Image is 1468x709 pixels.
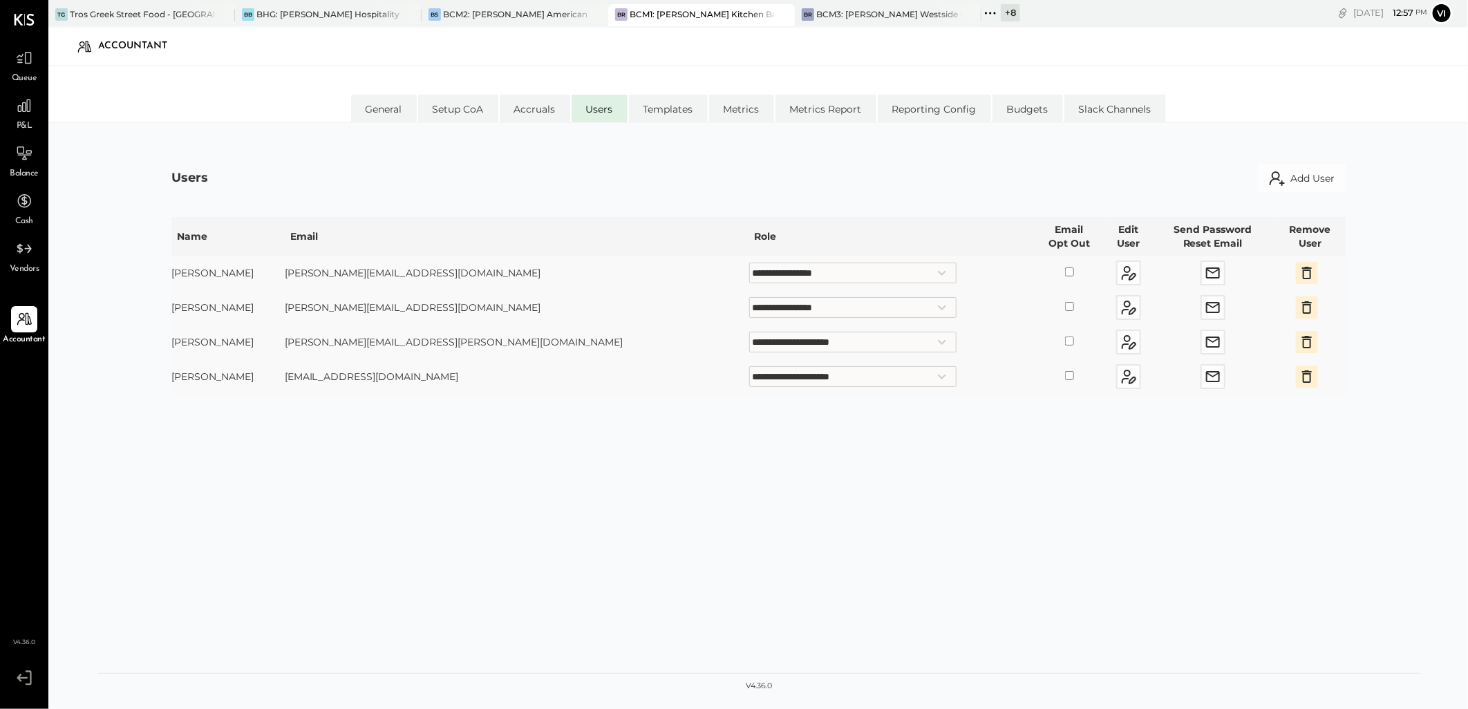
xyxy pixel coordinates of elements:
li: Slack Channels [1064,95,1166,122]
li: Reporting Config [878,95,991,122]
div: BCM2: [PERSON_NAME] American Cooking [443,8,587,20]
div: [DATE] [1353,6,1427,19]
li: Setup CoA [418,95,498,122]
div: v 4.36.0 [746,681,772,692]
div: Tros Greek Street Food - [GEOGRAPHIC_DATA] [70,8,214,20]
th: Role [749,217,1033,256]
div: BCM3: [PERSON_NAME] Westside Grill [816,8,961,20]
a: Vendors [1,236,48,276]
div: Users [171,169,208,187]
td: [PERSON_NAME][EMAIL_ADDRESS][DOMAIN_NAME] [285,290,749,325]
li: Templates [629,95,708,122]
li: Metrics Report [775,95,876,122]
div: Accountant [98,35,181,57]
td: [PERSON_NAME] [171,290,284,325]
span: Vendors [10,263,39,276]
div: BR [615,8,628,21]
td: [PERSON_NAME][EMAIL_ADDRESS][DOMAIN_NAME] [285,256,749,290]
button: Add User [1258,164,1346,192]
th: Send Password Reset Email [1151,217,1274,256]
div: BB [242,8,254,21]
td: [PERSON_NAME] [171,256,284,290]
span: Accountant [3,334,46,346]
span: Balance [10,168,39,180]
span: Queue [12,73,37,85]
a: Queue [1,45,48,85]
li: Accruals [500,95,570,122]
td: [PERSON_NAME][EMAIL_ADDRESS][PERSON_NAME][DOMAIN_NAME] [285,325,749,359]
th: Edit User [1105,217,1151,256]
div: TG [55,8,68,21]
a: Balance [1,140,48,180]
th: Remove User [1274,217,1346,256]
a: Accountant [1,306,48,346]
li: Budgets [992,95,1063,122]
div: BCM1: [PERSON_NAME] Kitchen Bar Market [630,8,774,20]
div: BS [429,8,441,21]
li: Metrics [709,95,774,122]
div: copy link [1336,6,1350,20]
a: Cash [1,188,48,228]
th: Name [171,217,284,256]
li: Users [572,95,628,122]
div: + 8 [1001,4,1020,21]
td: [PERSON_NAME] [171,359,284,394]
button: Vi [1431,2,1453,24]
li: General [351,95,417,122]
th: Email Opt Out [1033,217,1105,256]
div: BHG: [PERSON_NAME] Hospitality Group, LLC [256,8,401,20]
a: P&L [1,93,48,133]
td: [EMAIL_ADDRESS][DOMAIN_NAME] [285,359,749,394]
span: P&L [17,120,32,133]
span: Cash [15,216,33,228]
th: Email [285,217,749,256]
div: BR [802,8,814,21]
td: [PERSON_NAME] [171,325,284,359]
